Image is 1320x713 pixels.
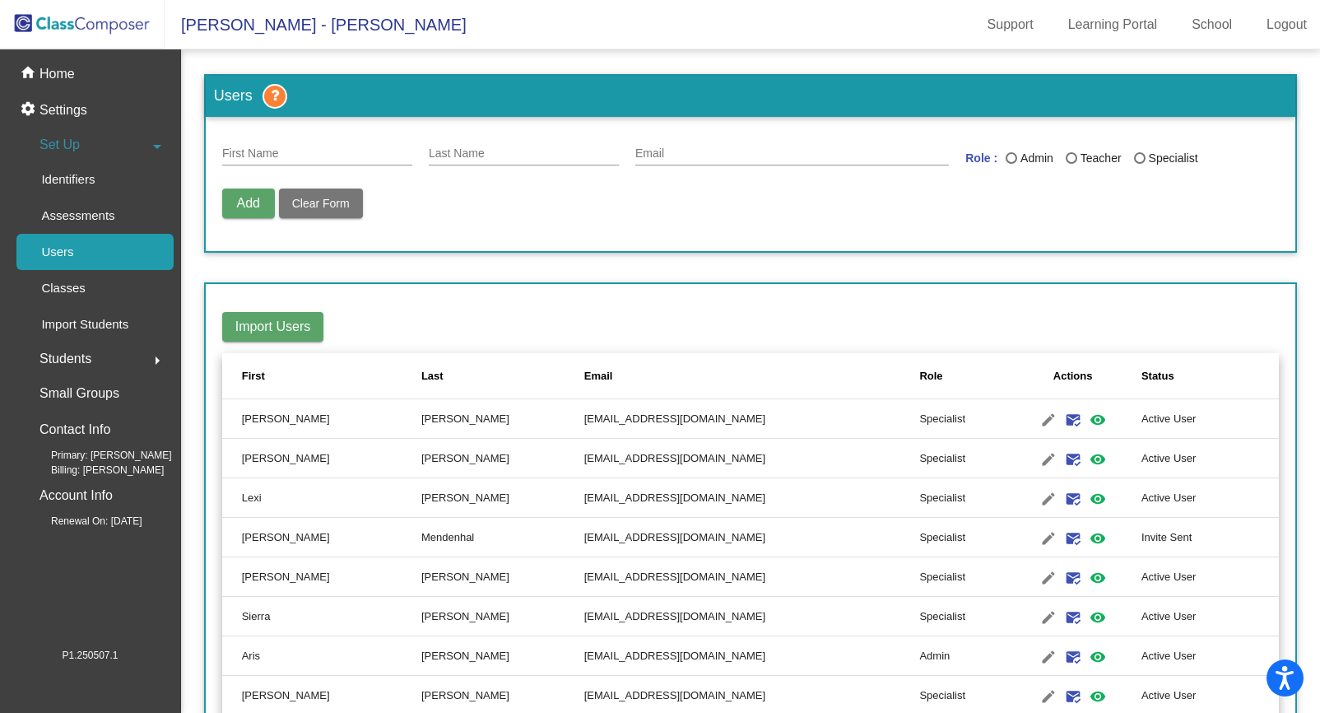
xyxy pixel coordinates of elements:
p: Import Students [41,315,128,334]
div: Status [1141,368,1259,384]
mat-icon: mark_email_read [1063,568,1083,588]
mat-icon: visibility [1088,450,1108,469]
td: [PERSON_NAME] [421,636,584,676]
button: Import Users [222,312,324,342]
td: Sierra [222,597,421,636]
td: [PERSON_NAME] [421,597,584,636]
div: Role [919,368,942,384]
input: E Mail [635,147,949,161]
p: Identifiers [41,170,95,189]
mat-icon: settings [20,100,40,120]
mat-icon: home [20,64,40,84]
td: [EMAIL_ADDRESS][DOMAIN_NAME] [584,439,920,478]
mat-icon: mark_email_read [1063,647,1083,667]
td: Specialist [919,478,1004,518]
mat-icon: edit [1039,450,1058,469]
td: [PERSON_NAME] [421,557,584,597]
mat-icon: arrow_drop_down [147,137,167,156]
td: Lexi [222,478,421,518]
th: Actions [1004,353,1141,399]
button: Clear Form [279,189,363,218]
div: Email [584,368,613,384]
mat-icon: edit [1039,647,1058,667]
td: [PERSON_NAME] [222,439,421,478]
mat-icon: arrow_right [147,351,167,370]
td: Active User [1141,636,1279,676]
p: Contact Info [40,418,110,441]
td: [PERSON_NAME] [222,518,421,557]
td: Aris [222,636,421,676]
td: [PERSON_NAME] [421,439,584,478]
td: [EMAIL_ADDRESS][DOMAIN_NAME] [584,478,920,518]
div: First [242,368,421,384]
td: [PERSON_NAME] [421,399,584,439]
a: School [1178,12,1245,38]
mat-icon: edit [1039,529,1058,548]
div: Teacher [1077,150,1122,167]
td: [EMAIL_ADDRESS][DOMAIN_NAME] [584,597,920,636]
div: First [242,368,265,384]
mat-icon: mark_email_read [1063,608,1083,627]
p: Account Info [40,484,113,507]
span: [PERSON_NAME] - [PERSON_NAME] [165,12,467,38]
input: Last Name [429,147,619,161]
mat-icon: mark_email_read [1063,410,1083,430]
mat-icon: mark_email_read [1063,489,1083,509]
a: Logout [1253,12,1320,38]
mat-icon: visibility [1088,410,1108,430]
td: Active User [1141,439,1279,478]
td: [EMAIL_ADDRESS][DOMAIN_NAME] [584,557,920,597]
p: Settings [40,100,87,120]
td: Mendenhal [421,518,584,557]
mat-icon: edit [1039,410,1058,430]
mat-icon: visibility [1088,568,1108,588]
td: Specialist [919,518,1004,557]
input: First Name [222,147,412,161]
mat-icon: edit [1039,687,1058,706]
mat-icon: visibility [1088,608,1108,627]
div: Role [919,368,1004,384]
mat-icon: mark_email_read [1063,450,1083,469]
span: Billing: [PERSON_NAME] [25,463,164,478]
a: Learning Portal [1055,12,1171,38]
p: Classes [41,278,85,298]
mat-icon: edit [1039,568,1058,588]
p: Users [41,242,73,262]
td: [PERSON_NAME] [222,557,421,597]
mat-icon: visibility [1088,529,1108,548]
div: Specialist [1146,150,1198,167]
div: Status [1141,368,1174,384]
mat-icon: visibility [1088,647,1108,667]
td: [EMAIL_ADDRESS][DOMAIN_NAME] [584,636,920,676]
span: Students [40,347,91,370]
td: Active User [1141,478,1279,518]
td: Active User [1141,399,1279,439]
p: Small Groups [40,382,119,405]
mat-icon: visibility [1088,687,1108,706]
div: Email [584,368,920,384]
mat-icon: mark_email_read [1063,529,1083,548]
a: Support [974,12,1047,38]
td: Specialist [919,557,1004,597]
span: Primary: [PERSON_NAME] [25,448,172,463]
span: Set Up [40,133,80,156]
td: Specialist [919,439,1004,478]
mat-label: Role : [965,150,997,172]
div: Last [421,368,444,384]
h3: Users [206,76,1296,117]
div: Last [421,368,584,384]
td: Admin [919,636,1004,676]
div: Admin [1017,150,1053,167]
span: Import Users [235,319,311,333]
td: Active User [1141,597,1279,636]
mat-icon: visibility [1088,489,1108,509]
p: Assessments [41,206,114,226]
span: Add [236,196,259,210]
td: [PERSON_NAME] [421,478,584,518]
p: Home [40,64,75,84]
td: Specialist [919,597,1004,636]
span: Renewal On: [DATE] [25,514,142,529]
mat-icon: mark_email_read [1063,687,1083,706]
td: [EMAIL_ADDRESS][DOMAIN_NAME] [584,399,920,439]
td: Invite Sent [1141,518,1279,557]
